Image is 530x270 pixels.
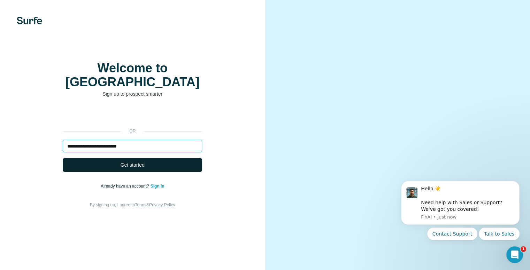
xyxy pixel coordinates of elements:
[121,161,145,168] span: Get started
[506,246,523,263] iframe: Intercom live chat
[90,202,175,207] span: By signing up, I agree to &
[391,175,530,244] iframe: Intercom notifications message
[151,184,164,189] a: Sign in
[101,184,151,189] span: Already have an account?
[63,61,202,89] h1: Welcome to [GEOGRAPHIC_DATA]
[521,246,526,252] span: 1
[59,108,206,123] iframe: Sign in with Google Button
[63,90,202,97] p: Sign up to prospect smarter
[135,202,146,207] a: Terms
[63,158,202,172] button: Get started
[17,17,42,24] img: Surfe's logo
[149,202,175,207] a: Privacy Policy
[121,128,144,134] p: or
